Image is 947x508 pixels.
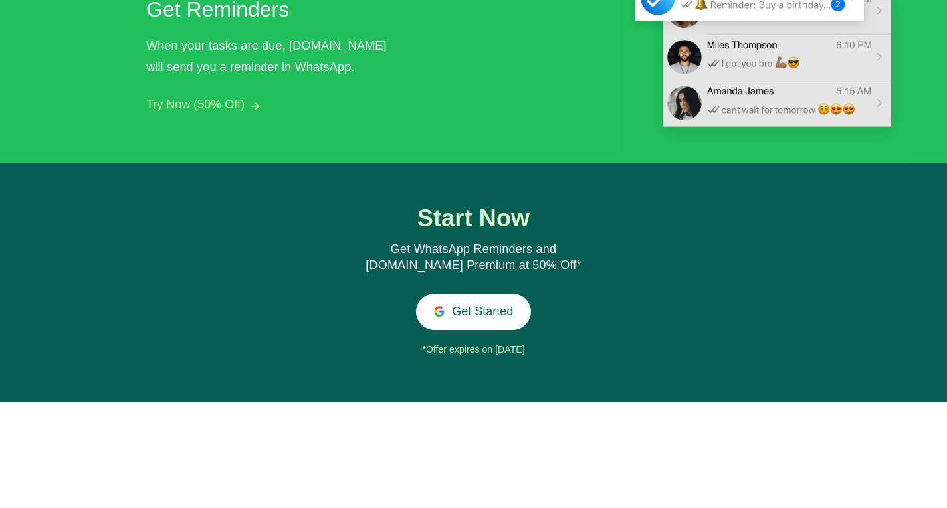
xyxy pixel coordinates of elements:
[146,98,245,112] button: Try Now (50% Off)
[146,35,399,78] div: When your tasks are due, [DOMAIN_NAME] will send you a reminder in WhatsApp.
[251,102,259,110] img: arrow
[416,294,531,330] button: Get Started
[350,242,596,274] div: Get WhatsApp Reminders and [DOMAIN_NAME] Premium at 50% Off*
[351,205,597,232] h1: Start Now
[281,340,666,360] div: *Offer expires on [DATE]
